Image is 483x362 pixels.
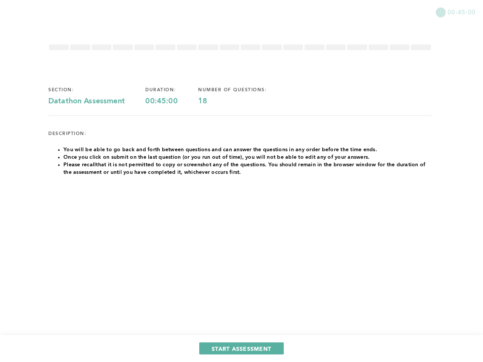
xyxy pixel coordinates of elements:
div: number of questions: [198,87,288,93]
div: 00:45:00 [145,97,198,106]
span: 00:45:00 [448,8,475,16]
span: START ASSESSMENT [212,345,271,352]
span: You will be able to go back and forth between questions and can answer the questions in any order... [63,147,377,152]
span: Please recall [63,162,96,167]
li: that it is not permitted to copy or screenshot any of the questions. You should remain in the bro... [63,161,432,176]
div: 18 [198,97,288,106]
button: START ASSESSMENT [199,342,284,354]
span: Once you click on submit on the last question (or you run out of time), you will not be able to e... [63,155,369,160]
div: Datathon Assessment [48,97,145,106]
div: duration: [145,87,198,93]
div: section: [48,87,145,93]
div: description: [48,131,86,137]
